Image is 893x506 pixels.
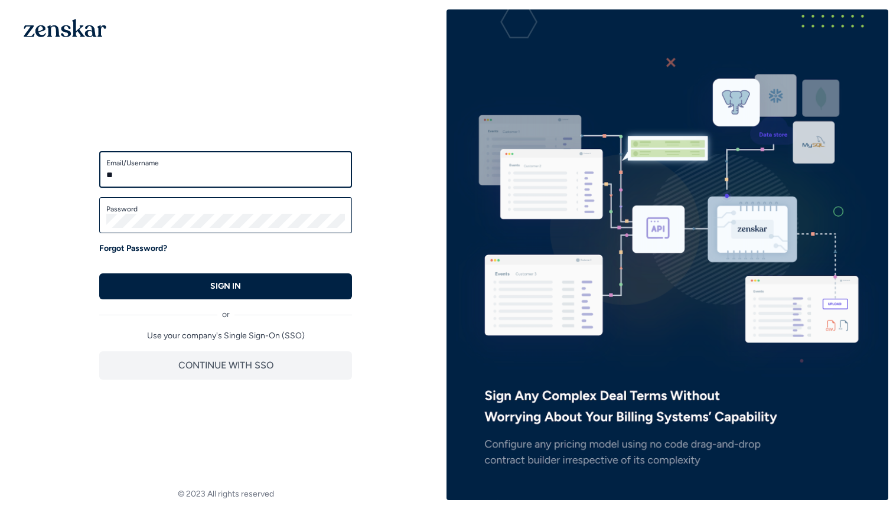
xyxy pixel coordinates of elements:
[106,158,345,168] label: Email/Username
[210,280,241,292] p: SIGN IN
[99,299,352,321] div: or
[24,19,106,37] img: 1OGAJ2xQqyY4LXKgY66KYq0eOWRCkrZdAb3gUhuVAqdWPZE9SRJmCz+oDMSn4zDLXe31Ii730ItAGKgCKgCCgCikA4Av8PJUP...
[99,330,352,342] p: Use your company's Single Sign-On (SSO)
[99,273,352,299] button: SIGN IN
[99,243,167,254] a: Forgot Password?
[5,488,446,500] footer: © 2023 All rights reserved
[99,351,352,380] button: CONTINUE WITH SSO
[106,204,345,214] label: Password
